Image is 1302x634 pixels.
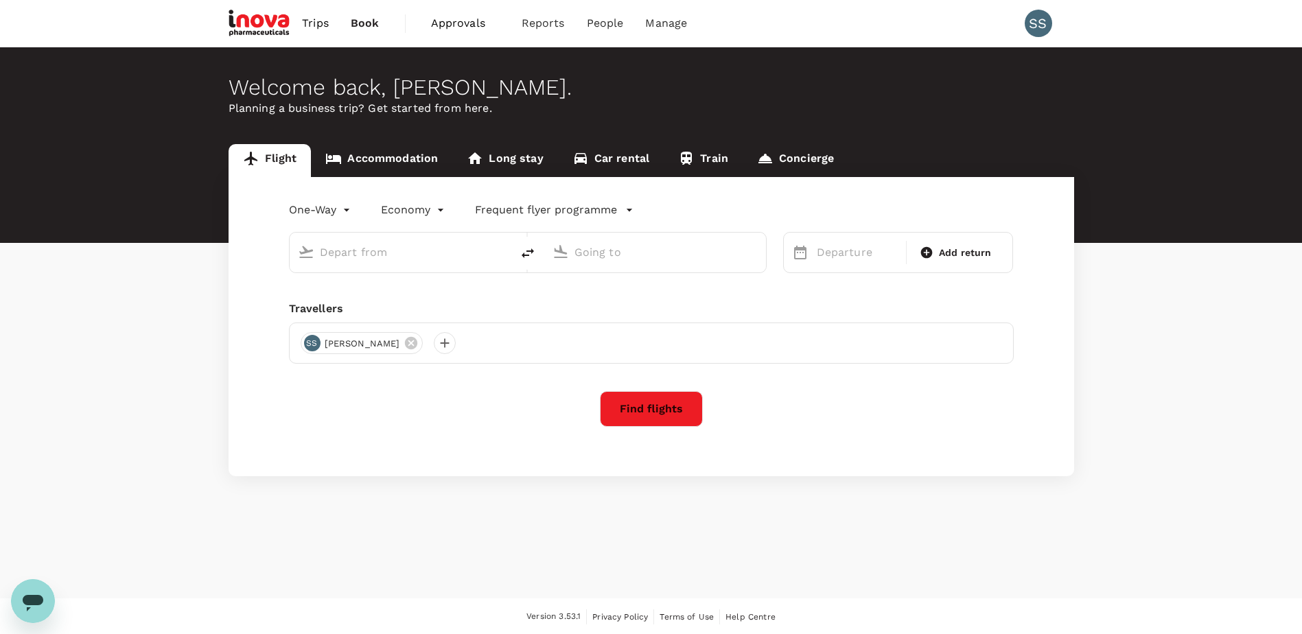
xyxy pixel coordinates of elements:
[229,100,1074,117] p: Planning a business trip? Get started from here.
[381,199,447,221] div: Economy
[289,301,1014,317] div: Travellers
[600,391,703,427] button: Find flights
[592,612,648,622] span: Privacy Policy
[756,250,759,253] button: Open
[587,15,624,32] span: People
[592,609,648,624] a: Privacy Policy
[302,15,329,32] span: Trips
[304,335,321,351] div: SS
[301,332,423,354] div: SS[PERSON_NAME]
[351,15,380,32] span: Book
[660,609,714,624] a: Terms of Use
[939,246,992,260] span: Add return
[817,244,898,261] p: Departure
[229,75,1074,100] div: Welcome back , [PERSON_NAME] .
[316,337,408,351] span: [PERSON_NAME]
[664,144,743,177] a: Train
[725,609,776,624] a: Help Centre
[502,250,504,253] button: Open
[725,612,776,622] span: Help Centre
[574,242,737,263] input: Going to
[743,144,848,177] a: Concierge
[645,15,687,32] span: Manage
[475,202,633,218] button: Frequent flyer programme
[558,144,664,177] a: Car rental
[289,199,353,221] div: One-Way
[522,15,565,32] span: Reports
[229,144,312,177] a: Flight
[452,144,557,177] a: Long stay
[431,15,500,32] span: Approvals
[320,242,483,263] input: Depart from
[526,610,581,624] span: Version 3.53.1
[229,8,292,38] img: iNova Pharmaceuticals
[1025,10,1052,37] div: SS
[311,144,452,177] a: Accommodation
[660,612,714,622] span: Terms of Use
[475,202,617,218] p: Frequent flyer programme
[11,579,55,623] iframe: Button to launch messaging window
[511,237,544,270] button: delete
